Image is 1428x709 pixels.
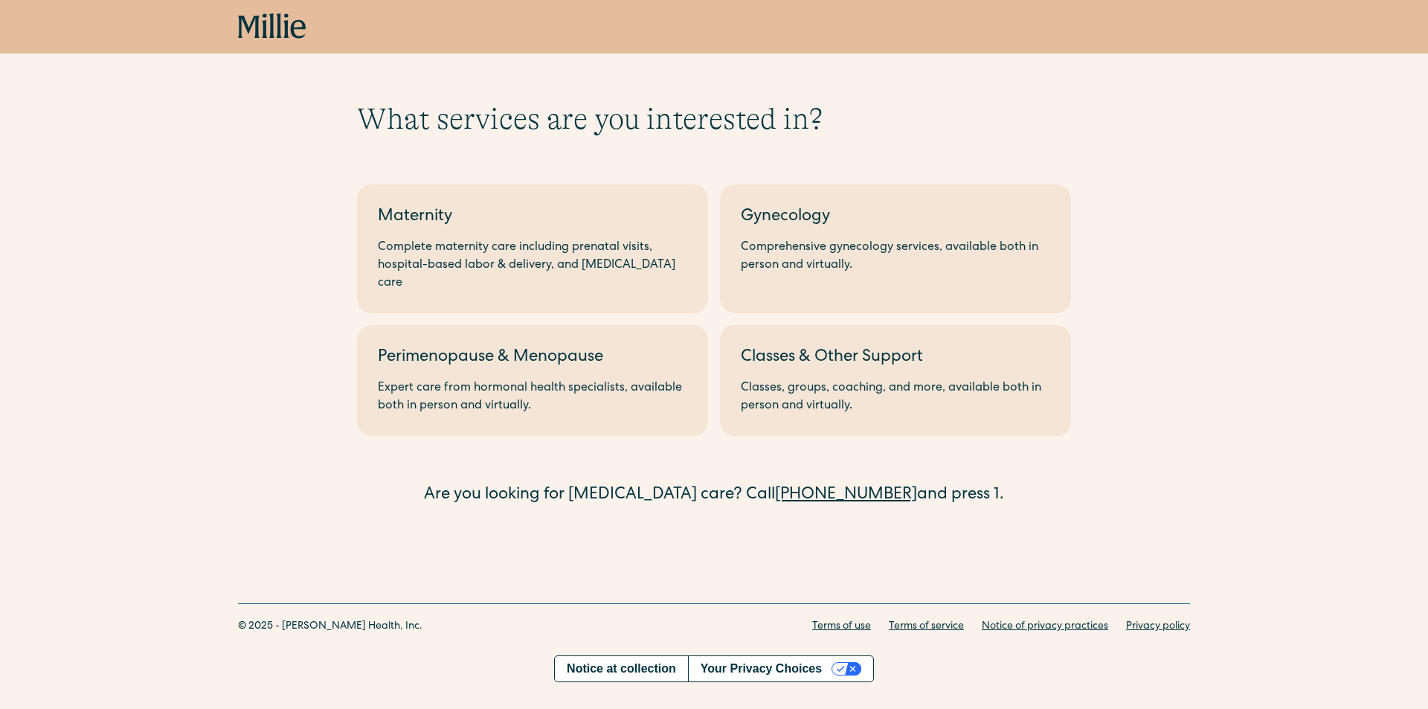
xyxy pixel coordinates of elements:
div: © 2025 - [PERSON_NAME] Health, Inc. [238,619,422,635]
div: Are you looking for [MEDICAL_DATA] care? Call and press 1. [357,484,1071,508]
div: Gynecology [741,205,1050,230]
div: Classes & Other Support [741,346,1050,370]
div: Comprehensive gynecology services, available both in person and virtually. [741,239,1050,275]
h1: What services are you interested in? [357,101,1071,137]
a: Terms of use [812,619,871,635]
a: Notice of privacy practices [982,619,1108,635]
a: Notice at collection [555,656,688,681]
div: Perimenopause & Menopause [378,346,687,370]
div: Complete maternity care including prenatal visits, hospital-based labor & delivery, and [MEDICAL_... [378,239,687,292]
div: Maternity [378,205,687,230]
div: Expert care from hormonal health specialists, available both in person and virtually. [378,379,687,415]
a: Perimenopause & MenopauseExpert care from hormonal health specialists, available both in person a... [357,325,708,436]
a: Privacy policy [1126,619,1190,635]
a: GynecologyComprehensive gynecology services, available both in person and virtually. [720,185,1071,313]
div: Classes, groups, coaching, and more, available both in person and virtually. [741,379,1050,415]
a: [PHONE_NUMBER] [775,487,917,504]
a: Terms of service [889,619,964,635]
button: Your Privacy Choices [688,656,873,681]
a: Classes & Other SupportClasses, groups, coaching, and more, available both in person and virtually. [720,325,1071,436]
a: MaternityComplete maternity care including prenatal visits, hospital-based labor & delivery, and ... [357,185,708,313]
